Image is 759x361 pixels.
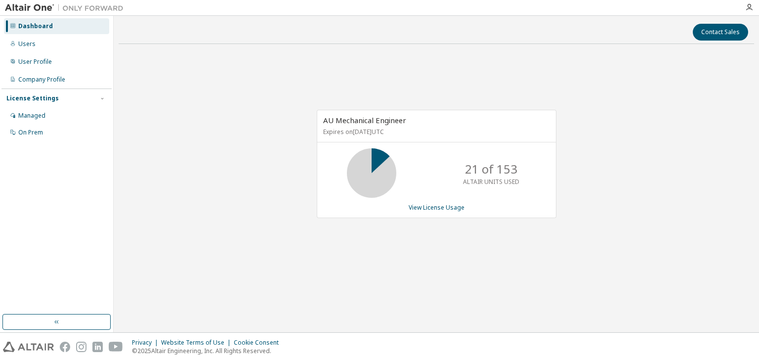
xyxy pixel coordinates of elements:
img: facebook.svg [60,342,70,352]
a: View License Usage [409,203,464,212]
div: On Prem [18,129,43,136]
img: Altair One [5,3,128,13]
img: altair_logo.svg [3,342,54,352]
span: AU Mechanical Engineer [323,115,406,125]
div: Dashboard [18,22,53,30]
img: linkedin.svg [92,342,103,352]
div: Company Profile [18,76,65,84]
img: youtube.svg [109,342,123,352]
p: 21 of 153 [465,161,517,178]
div: Managed [18,112,45,120]
div: Privacy [132,339,161,347]
p: Expires on [DATE] UTC [323,128,548,136]
div: User Profile [18,58,52,66]
div: Website Terms of Use [161,339,234,347]
div: Users [18,40,36,48]
button: Contact Sales [693,24,748,41]
p: ALTAIR UNITS USED [463,178,519,186]
div: Cookie Consent [234,339,285,347]
div: License Settings [6,94,59,102]
p: © 2025 Altair Engineering, Inc. All Rights Reserved. [132,347,285,355]
img: instagram.svg [76,342,86,352]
